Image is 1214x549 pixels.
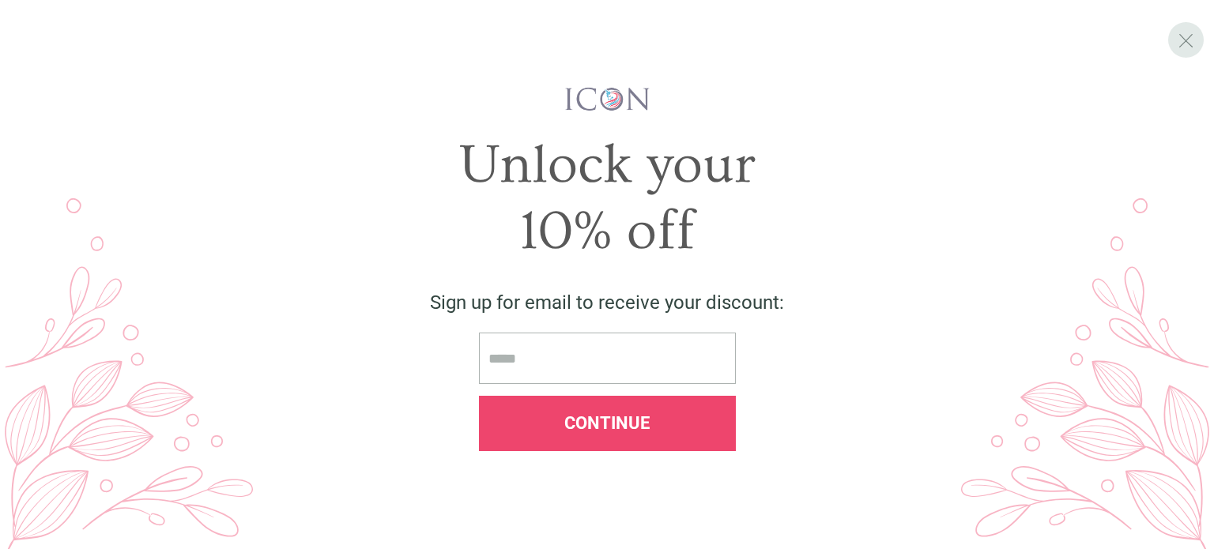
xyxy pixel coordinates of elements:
img: iconwallstickersl_1754656298800.png [563,86,652,113]
span: X [1178,28,1194,52]
span: Sign up for email to receive your discount: [430,291,784,314]
span: Continue [564,413,650,433]
span: 10% off [519,201,695,262]
span: Unlock your [459,134,756,196]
